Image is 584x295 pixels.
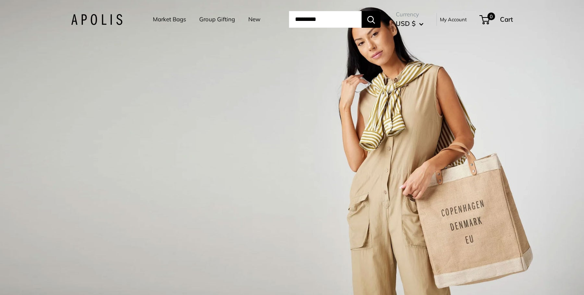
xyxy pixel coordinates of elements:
a: New [248,14,260,25]
a: 0 Cart [480,13,513,25]
img: Apolis [71,14,122,25]
input: Search... [289,11,362,28]
span: USD $ [396,19,416,27]
a: My Account [440,15,467,24]
button: Search [362,11,381,28]
span: Cart [500,15,513,23]
a: Group Gifting [199,14,235,25]
span: 0 [487,13,495,20]
button: USD $ [396,17,424,30]
span: Currency [396,9,424,20]
a: Market Bags [153,14,186,25]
